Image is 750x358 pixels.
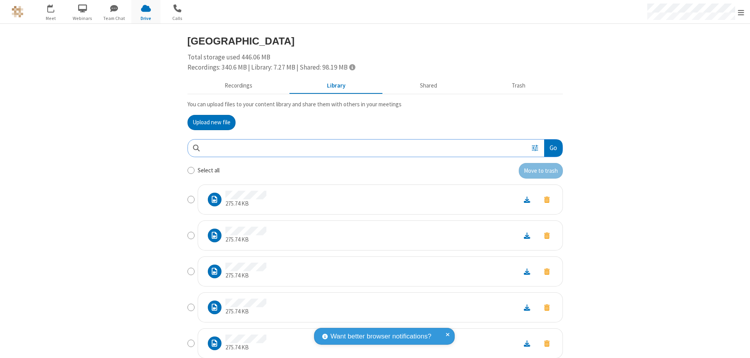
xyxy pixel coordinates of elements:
[187,100,563,109] p: You can upload files to your content library and share them with others in your meetings
[36,15,66,22] span: Meet
[187,52,563,72] div: Total storage used 446.06 MB
[519,163,563,179] button: Move to trash
[537,338,557,349] button: Move to trash
[187,36,563,47] h3: [GEOGRAPHIC_DATA]
[225,235,266,244] p: 275.74 KB
[475,79,563,93] button: Trash
[198,166,220,175] label: Select all
[383,79,475,93] button: Shared during meetings
[517,195,537,204] a: Download file
[517,303,537,312] a: Download file
[349,64,355,70] span: Totals displayed include files that have been moved to the trash.
[12,6,23,18] img: QA Selenium DO NOT DELETE OR CHANGE
[517,231,537,240] a: Download file
[187,115,236,131] button: Upload new file
[517,339,537,348] a: Download file
[53,4,58,10] div: 1
[225,199,266,208] p: 275.74 KB
[187,79,290,93] button: Recorded meetings
[330,331,431,342] span: Want better browser notifications?
[537,230,557,241] button: Move to trash
[187,63,563,73] div: Recordings: 340.6 MB | Library: 7.27 MB | Shared: 98.19 MB
[225,343,266,352] p: 275.74 KB
[68,15,97,22] span: Webinars
[131,15,161,22] span: Drive
[290,79,383,93] button: Content library
[544,140,562,157] button: Go
[537,302,557,313] button: Move to trash
[225,307,266,316] p: 275.74 KB
[225,271,266,280] p: 275.74 KB
[730,338,744,353] iframe: Chat
[537,194,557,205] button: Move to trash
[517,267,537,276] a: Download file
[100,15,129,22] span: Team Chat
[537,266,557,277] button: Move to trash
[163,15,192,22] span: Calls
